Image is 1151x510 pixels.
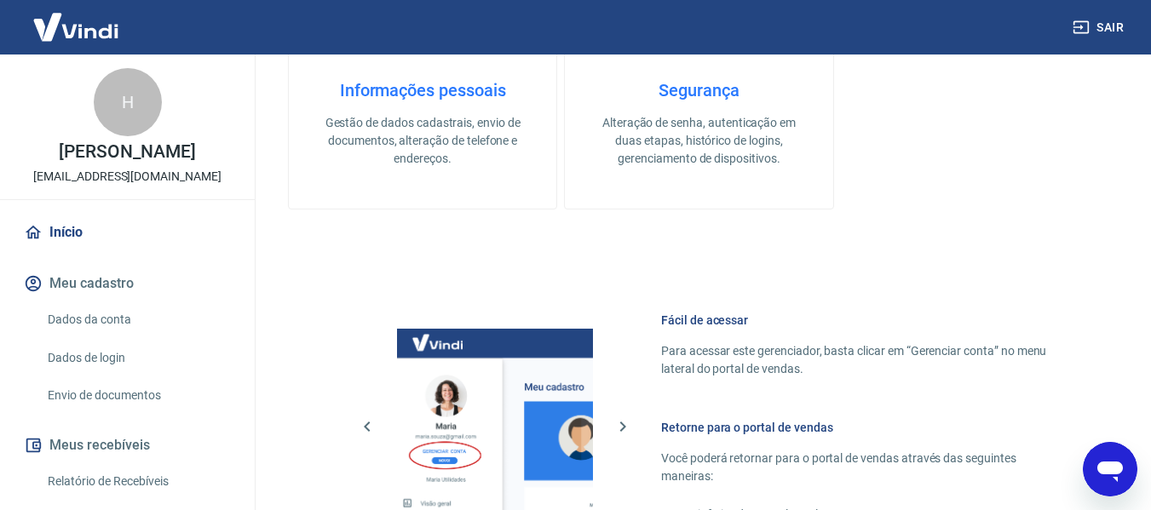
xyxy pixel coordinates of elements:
[41,341,234,375] a: Dados de login
[20,214,234,251] a: Início
[316,80,529,100] h4: Informações pessoais
[94,68,162,136] div: H
[33,168,222,186] p: [EMAIL_ADDRESS][DOMAIN_NAME]
[41,302,234,337] a: Dados da conta
[661,342,1069,378] p: Para acessar este gerenciador, basta clicar em “Gerenciar conta” no menu lateral do portal de ven...
[592,80,805,100] h4: Segurança
[20,1,131,53] img: Vindi
[1069,12,1131,43] button: Sair
[316,114,529,168] p: Gestão de dados cadastrais, envio de documentos, alteração de telefone e endereços.
[41,378,234,413] a: Envio de documentos
[59,143,195,161] p: [PERSON_NAME]
[592,114,805,168] p: Alteração de senha, autenticação em duas etapas, histórico de logins, gerenciamento de dispositivos.
[41,464,234,499] a: Relatório de Recebíveis
[1083,442,1137,496] iframe: Botão para abrir a janela de mensagens
[20,265,234,302] button: Meu cadastro
[661,419,1069,436] h6: Retorne para o portal de vendas
[661,450,1069,485] p: Você poderá retornar para o portal de vendas através das seguintes maneiras:
[20,427,234,464] button: Meus recebíveis
[661,312,1069,329] h6: Fácil de acessar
